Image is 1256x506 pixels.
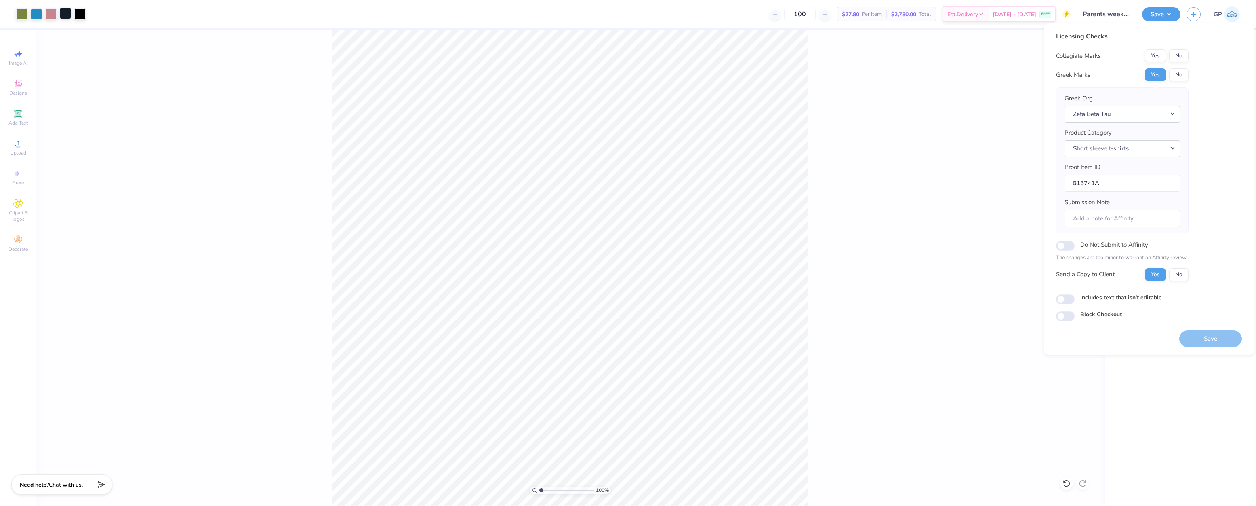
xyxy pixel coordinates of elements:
[596,487,609,494] span: 100 %
[1169,268,1189,281] button: No
[1080,239,1148,250] label: Do Not Submit to Affinity
[1169,49,1189,62] button: No
[1041,11,1050,17] span: FREE
[1224,6,1240,22] img: Germaine Penalosa
[1214,6,1240,22] a: GP
[1065,198,1110,207] label: Submission Note
[10,150,26,156] span: Upload
[8,120,28,126] span: Add Text
[49,481,83,489] span: Chat with us.
[12,180,25,186] span: Greek
[8,246,28,252] span: Decorate
[993,10,1036,19] span: [DATE] - [DATE]
[1056,32,1189,41] div: Licensing Checks
[1142,7,1180,21] button: Save
[842,10,859,19] span: $27.80
[947,10,978,19] span: Est. Delivery
[1145,68,1166,81] button: Yes
[9,60,28,66] span: Image AI
[1065,140,1180,157] button: Short sleeve t-shirts
[1080,293,1162,302] label: Includes text that isn't editable
[1065,94,1093,103] label: Greek Org
[919,10,931,19] span: Total
[1145,268,1166,281] button: Yes
[4,210,32,222] span: Clipart & logos
[1169,68,1189,81] button: No
[1056,254,1189,262] p: The changes are too minor to warrant an Affinity review.
[1080,310,1122,319] label: Block Checkout
[1065,128,1112,138] label: Product Category
[9,90,27,96] span: Designs
[1056,270,1115,279] div: Send a Copy to Client
[1065,210,1180,227] input: Add a note for Affinity
[1056,70,1090,80] div: Greek Marks
[784,7,816,21] input: – –
[1077,6,1136,22] input: Untitled Design
[1056,51,1101,61] div: Collegiate Marks
[1065,163,1100,172] label: Proof Item ID
[862,10,882,19] span: Per Item
[1145,49,1166,62] button: Yes
[1065,106,1180,123] button: Zeta Beta Tau
[891,10,916,19] span: $2,780.00
[1214,10,1222,19] span: GP
[20,481,49,489] strong: Need help?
